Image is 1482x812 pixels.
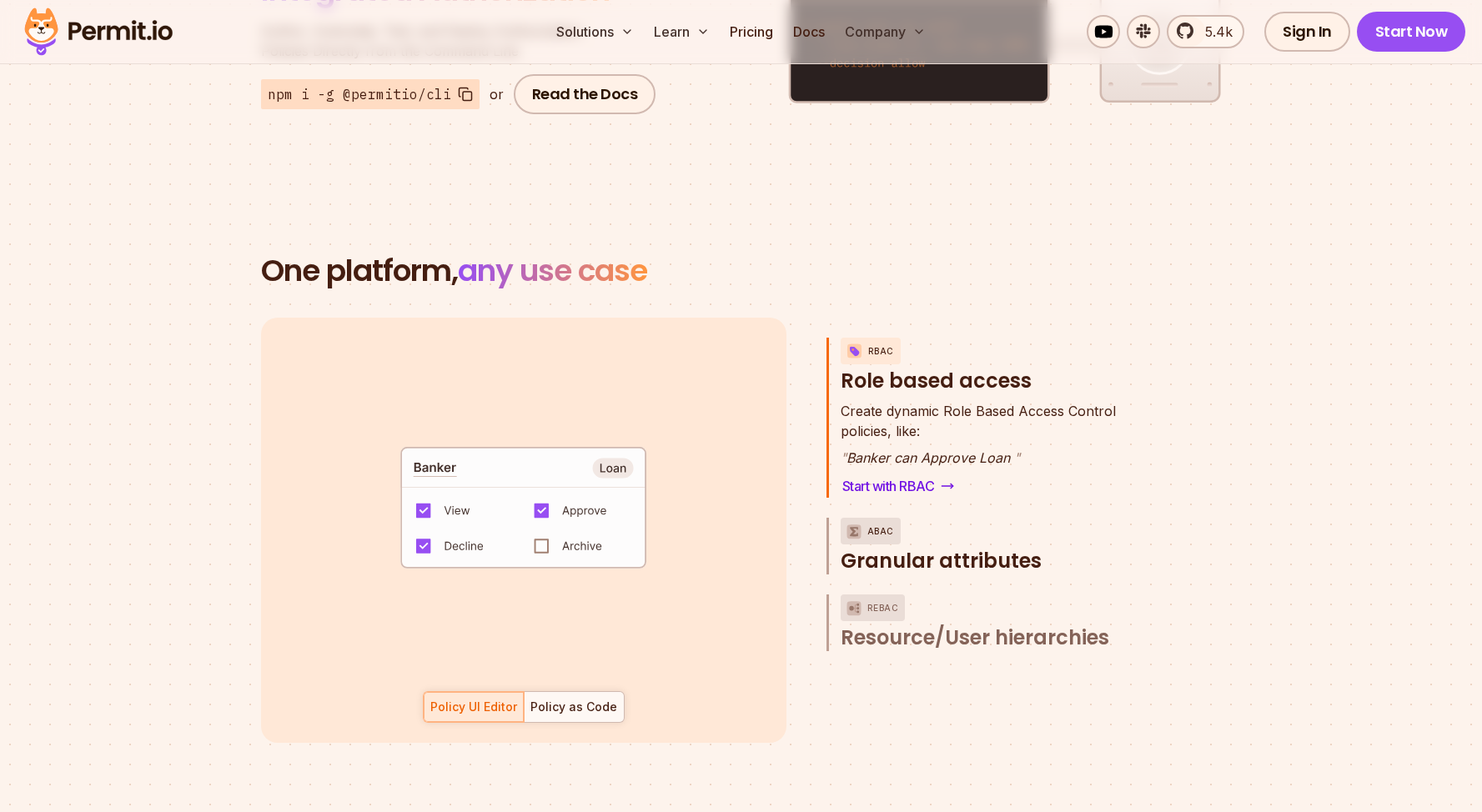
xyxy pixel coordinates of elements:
button: Learn [647,15,716,48]
a: Sign In [1264,12,1350,52]
a: Start with RBAC [841,474,957,498]
span: npm i -g @permitio/cli [268,84,451,104]
button: npm i -g @permitio/cli [261,79,480,109]
p: policies, like: [841,401,1116,441]
button: Policy as Code [524,691,625,723]
a: Pricing [723,15,780,48]
div: RBACRole based access [841,401,1152,498]
span: " [1014,449,1020,466]
button: ABACGranular attributes [841,518,1152,574]
span: 5.4k [1195,22,1233,42]
a: Start Now [1357,12,1466,52]
a: Docs [786,15,831,48]
button: Company [838,15,932,48]
a: Read the Docs [514,74,656,114]
img: Permit logo [17,3,180,60]
span: Create dynamic Role Based Access Control [841,401,1116,421]
button: ReBACResource/User hierarchies [841,594,1152,651]
p: Banker can Approve Loan [841,448,1116,468]
span: Granular attributes [841,548,1042,574]
span: " [841,449,846,466]
button: Solutions [550,15,641,48]
a: 5.4k [1167,15,1244,48]
h2: One platform, [261,254,1222,288]
span: any use case [458,249,647,292]
p: ReBAC [867,594,899,621]
p: ABAC [867,518,894,544]
div: Policy as Code [530,699,617,715]
div: or [490,84,504,104]
span: Resource/User hierarchies [841,624,1109,651]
